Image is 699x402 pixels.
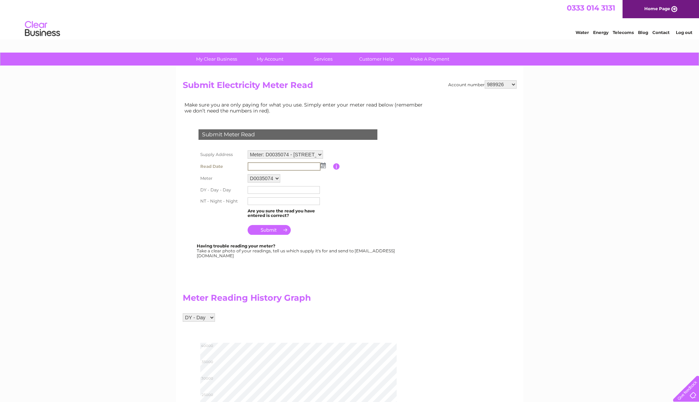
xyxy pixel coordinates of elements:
[197,196,246,207] th: NT - Night - Night
[638,30,648,35] a: Blog
[652,30,670,35] a: Contact
[401,53,459,66] a: Make A Payment
[321,163,326,168] img: ...
[183,293,428,306] h2: Meter Reading History Graph
[197,172,246,184] th: Meter
[576,30,589,35] a: Water
[348,53,405,66] a: Customer Help
[567,4,615,12] a: 0333 014 3131
[197,184,246,196] th: DY - Day - Day
[199,129,377,140] div: Submit Meter Read
[183,100,428,115] td: Make sure you are only paying for what you use. Simply enter your meter read below (remember we d...
[197,243,275,248] b: Having trouble reading your meter?
[333,163,340,170] input: Information
[248,225,291,235] input: Submit
[184,4,516,34] div: Clear Business is a trading name of Verastar Limited (registered in [GEOGRAPHIC_DATA] No. 3667643...
[246,207,333,220] td: Are you sure the read you have entered is correct?
[188,53,246,66] a: My Clear Business
[676,30,692,35] a: Log out
[183,80,517,94] h2: Submit Electricity Meter Read
[197,149,246,161] th: Supply Address
[294,53,352,66] a: Services
[241,53,299,66] a: My Account
[613,30,634,35] a: Telecoms
[197,244,396,258] div: Take a clear photo of your readings, tell us which supply it's for and send to [EMAIL_ADDRESS][DO...
[25,18,60,40] img: logo.png
[593,30,609,35] a: Energy
[448,80,517,89] div: Account number
[197,161,246,172] th: Read Date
